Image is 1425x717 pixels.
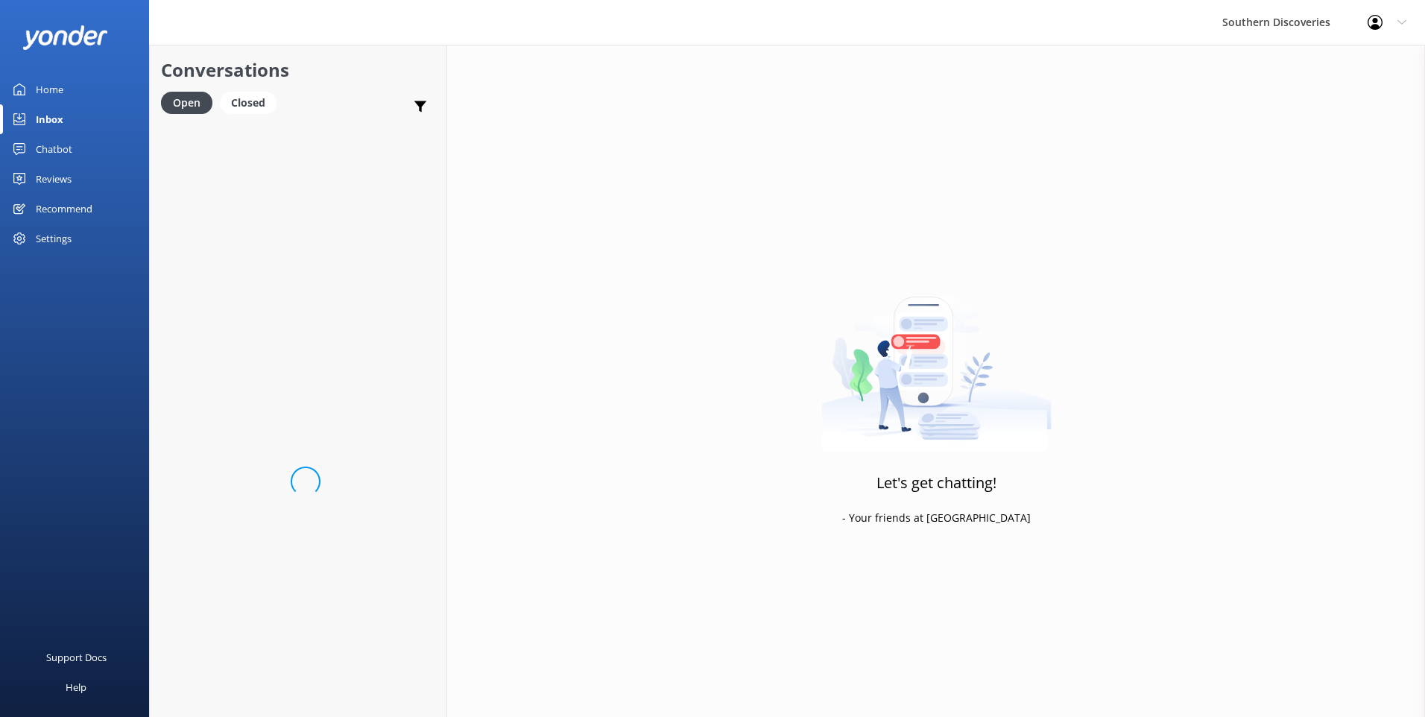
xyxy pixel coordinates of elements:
[161,92,212,114] div: Open
[36,104,63,134] div: Inbox
[220,94,284,110] a: Closed
[22,25,108,50] img: yonder-white-logo.png
[36,194,92,224] div: Recommend
[161,94,220,110] a: Open
[46,642,107,672] div: Support Docs
[876,471,996,495] h3: Let's get chatting!
[821,265,1052,452] img: artwork of a man stealing a conversation from at giant smartphone
[66,672,86,702] div: Help
[161,56,435,84] h2: Conversations
[36,224,72,253] div: Settings
[36,164,72,194] div: Reviews
[842,510,1031,526] p: - Your friends at [GEOGRAPHIC_DATA]
[220,92,277,114] div: Closed
[36,75,63,104] div: Home
[36,134,72,164] div: Chatbot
